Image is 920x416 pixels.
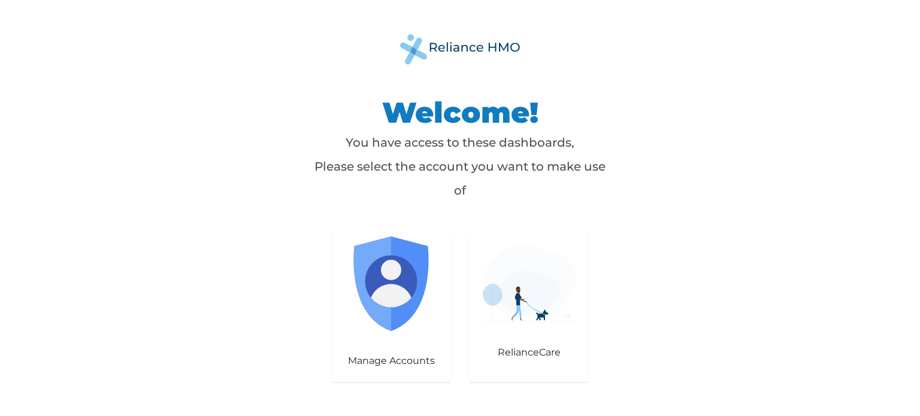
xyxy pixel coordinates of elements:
img: user [344,236,438,331]
img: enrollee [482,244,576,323]
h1: Welcome! [310,95,610,130]
img: RelianceHMO's Logo [400,34,520,65]
p: Manage Accounts [344,355,438,366]
p: You have access to these dashboards, Please select the account you want to make use of [310,130,610,202]
p: RelianceCare [482,347,576,358]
